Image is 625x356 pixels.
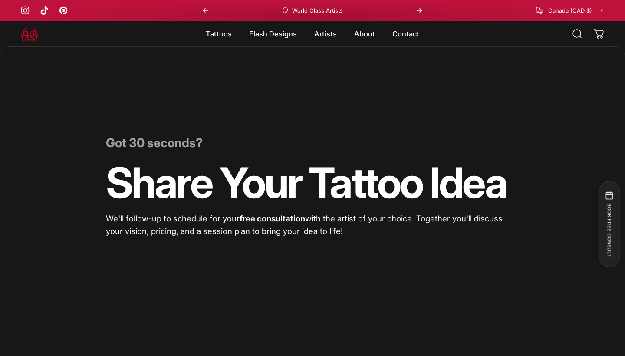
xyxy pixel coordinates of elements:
[384,25,428,43] a: Contact
[306,25,345,43] summary: Artists
[106,135,203,150] strong: Got 30 seconds?
[345,25,384,43] summary: About
[106,162,212,204] animate-element: Share
[197,25,428,43] nav: Primary
[240,214,305,223] strong: free consultation
[598,181,620,267] button: BOOK FREE CONSULT
[220,162,301,204] animate-element: Your
[589,24,609,43] a: 0 items
[292,7,343,14] p: World Class Artists
[106,212,519,238] p: We'll follow-up to schedule for your with the artist of your choice. Together you'll discuss your...
[430,162,506,204] animate-element: Idea
[240,25,306,43] summary: Flash Designs
[309,162,422,204] animate-element: Tattoo
[197,25,240,43] summary: Tattoos
[548,7,592,14] span: Canada (CAD $)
